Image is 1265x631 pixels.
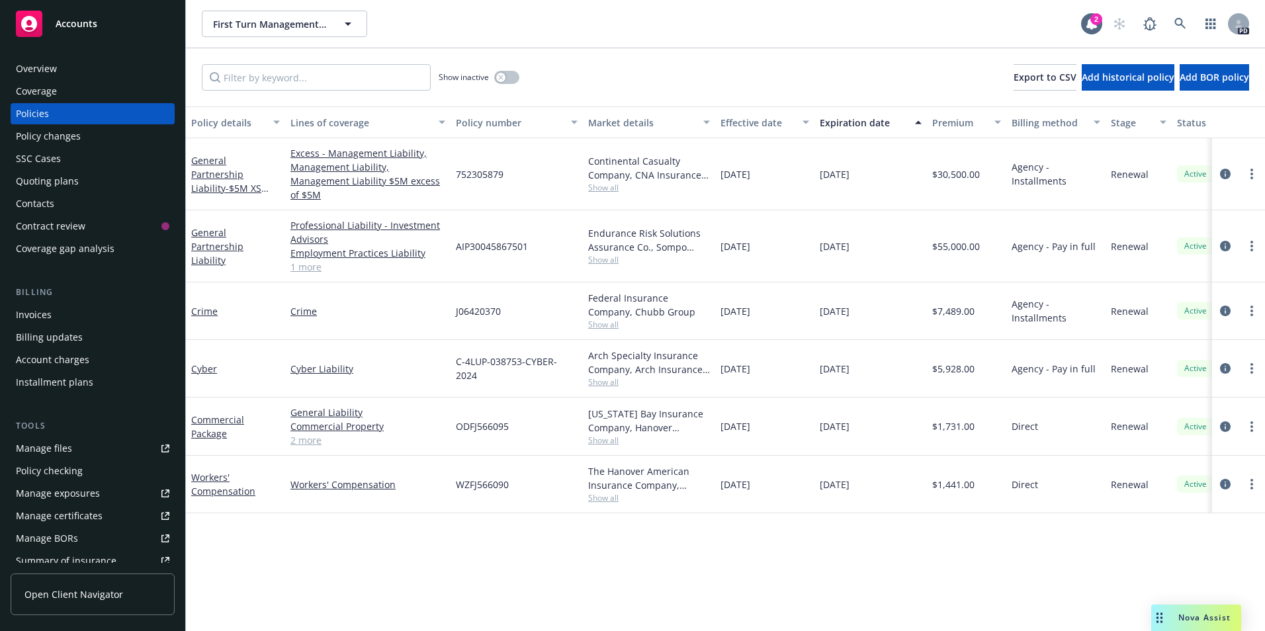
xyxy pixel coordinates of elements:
[456,419,509,433] span: ODFJ566095
[1167,11,1194,37] a: Search
[11,103,175,124] a: Policies
[456,239,528,253] span: AIP30045867501
[1106,11,1133,37] a: Start snowing
[932,116,986,130] div: Premium
[191,154,261,208] a: General Partnership Liability
[285,106,451,138] button: Lines of coverage
[588,376,710,388] span: Show all
[588,349,710,376] div: Arch Specialty Insurance Company, Arch Insurance Company
[1178,612,1231,623] span: Nova Assist
[1217,476,1233,492] a: circleInformation
[1012,160,1100,188] span: Agency - Installments
[588,254,710,265] span: Show all
[1111,419,1149,433] span: Renewal
[290,218,445,246] a: Professional Liability - Investment Advisors
[1111,362,1149,376] span: Renewal
[588,154,710,182] div: Continental Casualty Company, CNA Insurance, CRC Group
[1244,166,1260,182] a: more
[1106,106,1172,138] button: Stage
[290,146,445,202] a: Excess - Management Liability, Management Liability, Management Liability $5M excess of $5M
[16,81,57,102] div: Coverage
[720,478,750,491] span: [DATE]
[927,106,1006,138] button: Premium
[1090,13,1102,25] div: 2
[720,239,750,253] span: [DATE]
[16,327,83,348] div: Billing updates
[720,304,750,318] span: [DATE]
[16,304,52,325] div: Invoices
[11,550,175,571] a: Summary of insurance
[588,116,695,130] div: Market details
[932,419,975,433] span: $1,731.00
[1012,239,1096,253] span: Agency - Pay in full
[191,305,218,317] a: Crime
[16,126,81,147] div: Policy changes
[11,460,175,482] a: Policy checking
[16,528,78,549] div: Manage BORs
[588,435,710,446] span: Show all
[16,349,89,370] div: Account charges
[1198,11,1224,37] a: Switch app
[191,182,269,208] span: - $5M XS $5M
[720,116,795,130] div: Effective date
[456,167,503,181] span: 752305879
[11,193,175,214] a: Contacts
[1012,419,1038,433] span: Direct
[11,286,175,299] div: Billing
[16,238,114,259] div: Coverage gap analysis
[588,182,710,193] span: Show all
[583,106,715,138] button: Market details
[16,216,85,237] div: Contract review
[814,106,927,138] button: Expiration date
[1177,116,1258,130] div: Status
[16,148,61,169] div: SSC Cases
[202,64,431,91] input: Filter by keyword...
[1217,238,1233,254] a: circleInformation
[1111,239,1149,253] span: Renewal
[1006,106,1106,138] button: Billing method
[290,405,445,419] a: General Liability
[715,106,814,138] button: Effective date
[720,419,750,433] span: [DATE]
[456,478,509,491] span: WZFJ566090
[11,505,175,526] a: Manage certificates
[11,216,175,237] a: Contract review
[16,483,100,504] div: Manage exposures
[1182,478,1209,490] span: Active
[1111,116,1152,130] div: Stage
[451,106,583,138] button: Policy number
[1182,168,1209,180] span: Active
[720,167,750,181] span: [DATE]
[1217,303,1233,319] a: circleInformation
[290,478,445,491] a: Workers' Compensation
[191,471,255,497] a: Workers' Compensation
[290,419,445,433] a: Commercial Property
[588,492,710,503] span: Show all
[1014,64,1076,91] button: Export to CSV
[191,413,244,440] a: Commercial Package
[11,349,175,370] a: Account charges
[11,304,175,325] a: Invoices
[1082,71,1174,83] span: Add historical policy
[1151,605,1241,631] button: Nova Assist
[1151,605,1168,631] div: Drag to move
[932,239,980,253] span: $55,000.00
[16,372,93,393] div: Installment plans
[191,362,217,375] a: Cyber
[1014,71,1076,83] span: Export to CSV
[820,239,850,253] span: [DATE]
[1111,478,1149,491] span: Renewal
[1217,166,1233,182] a: circleInformation
[1182,421,1209,433] span: Active
[11,126,175,147] a: Policy changes
[11,148,175,169] a: SSC Cases
[16,103,49,124] div: Policies
[1244,476,1260,492] a: more
[11,483,175,504] a: Manage exposures
[588,464,710,492] div: The Hanover American Insurance Company, Hanover Insurance Group
[820,304,850,318] span: [DATE]
[202,11,367,37] button: First Turn Management, LLC
[1111,304,1149,318] span: Renewal
[11,238,175,259] a: Coverage gap analysis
